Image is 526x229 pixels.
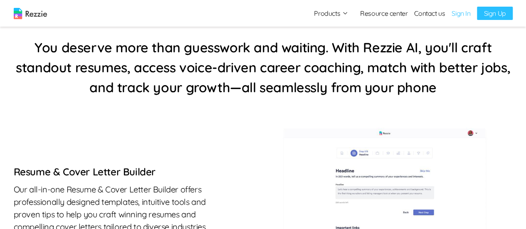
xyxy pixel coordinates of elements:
a: Sign In [452,8,470,18]
a: Sign Up [477,7,512,20]
button: Products [314,8,348,18]
h6: Resume & Cover Letter Builder [14,165,212,178]
h4: You deserve more than guesswork and waiting. With Rezzie AI, you'll craft standout resumes, acces... [14,37,513,97]
img: logo [14,8,47,19]
a: Contact us [414,8,445,18]
a: Resource center [360,8,407,18]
